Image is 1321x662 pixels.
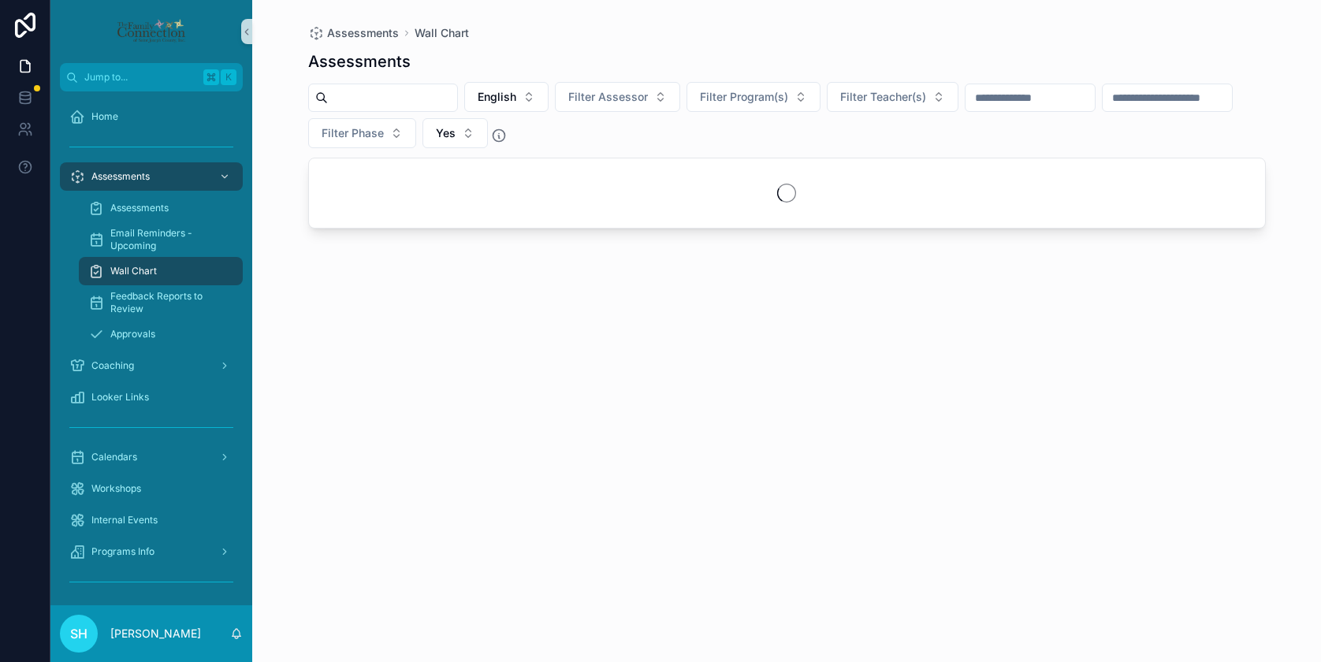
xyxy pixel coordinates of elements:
[60,63,243,91] button: Jump to...K
[79,257,243,285] a: Wall Chart
[222,71,235,84] span: K
[840,89,926,105] span: Filter Teacher(s)
[91,359,134,372] span: Coaching
[91,451,137,463] span: Calendars
[110,265,157,277] span: Wall Chart
[110,290,227,315] span: Feedback Reports to Review
[60,537,243,566] a: Programs Info
[60,443,243,471] a: Calendars
[60,383,243,411] a: Looker Links
[308,25,399,41] a: Assessments
[79,225,243,254] a: Email Reminders - Upcoming
[50,91,252,605] div: scrollable content
[60,474,243,503] a: Workshops
[91,110,118,123] span: Home
[464,82,549,112] button: Select Button
[60,506,243,534] a: Internal Events
[308,118,416,148] button: Select Button
[700,89,788,105] span: Filter Program(s)
[91,391,149,404] span: Looker Links
[79,320,243,348] a: Approvals
[327,25,399,41] span: Assessments
[436,125,456,141] span: Yes
[79,194,243,222] a: Assessments
[84,71,197,84] span: Jump to...
[422,118,488,148] button: Select Button
[110,626,201,642] p: [PERSON_NAME]
[110,328,155,340] span: Approvals
[568,89,648,105] span: Filter Assessor
[687,82,821,112] button: Select Button
[555,82,680,112] button: Select Button
[79,288,243,317] a: Feedback Reports to Review
[60,102,243,131] a: Home
[70,624,87,643] span: SH
[91,514,158,526] span: Internal Events
[415,25,469,41] a: Wall Chart
[110,202,169,214] span: Assessments
[827,82,958,112] button: Select Button
[110,227,227,252] span: Email Reminders - Upcoming
[91,482,141,495] span: Workshops
[308,50,411,73] h1: Assessments
[478,89,516,105] span: English
[116,19,186,44] img: App logo
[91,170,150,183] span: Assessments
[91,545,154,558] span: Programs Info
[322,125,384,141] span: Filter Phase
[60,351,243,380] a: Coaching
[60,162,243,191] a: Assessments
